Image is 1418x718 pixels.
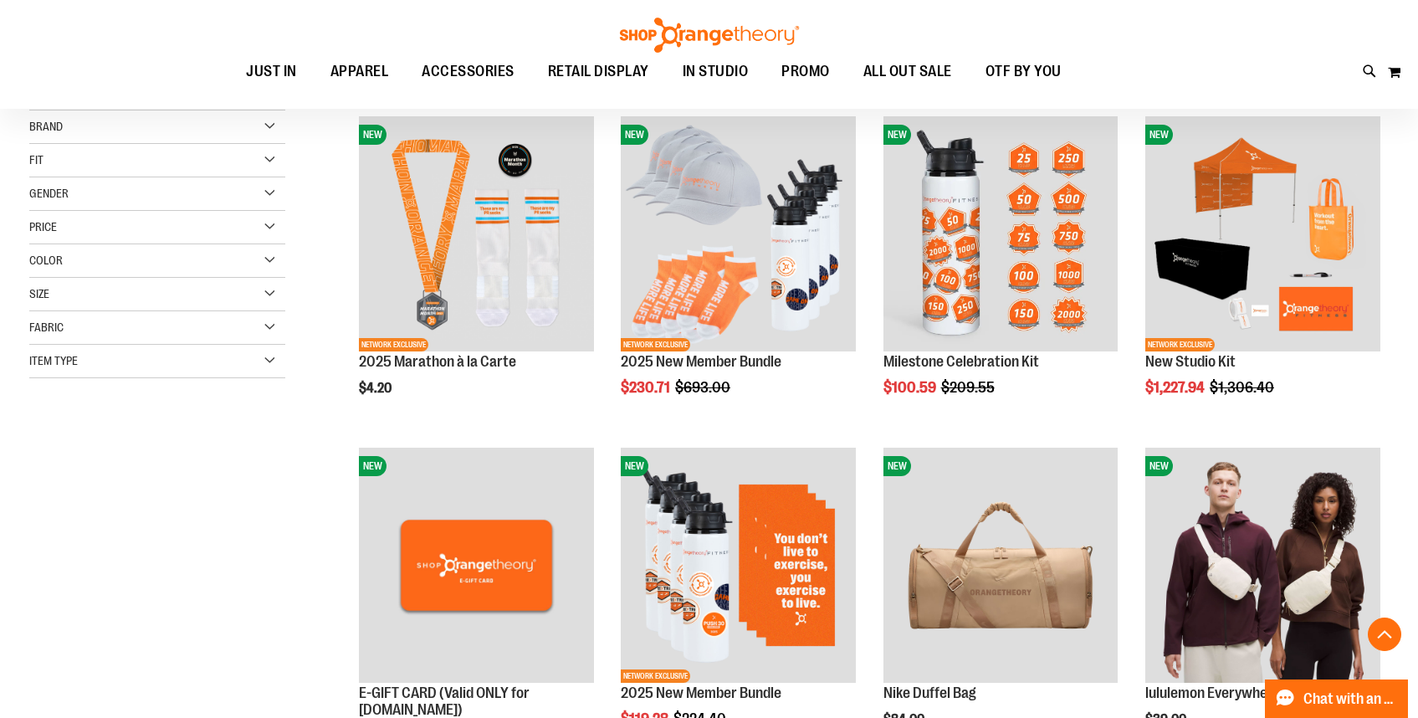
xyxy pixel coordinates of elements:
[621,669,690,683] span: NETWORK EXCLUSIVE
[359,125,386,145] span: NEW
[883,448,1119,685] a: Nike Duffel BagNEW
[863,53,952,90] span: ALL OUT SALE
[29,153,44,167] span: Fit
[246,53,297,90] span: JUST IN
[883,448,1119,683] img: Nike Duffel Bag
[985,53,1062,90] span: OTF BY YOU
[621,353,781,370] a: 2025 New Member Bundle
[1145,448,1380,685] a: lululemon Everywhere Belt Bag - LargeNEW
[1145,353,1236,370] a: New Studio Kit
[359,456,386,476] span: NEW
[621,338,690,351] span: NETWORK EXCLUSIVE
[1145,448,1380,683] img: lululemon Everywhere Belt Bag - Large
[29,187,69,200] span: Gender
[359,353,516,370] a: 2025 Marathon à la Carte
[1303,691,1398,707] span: Chat with an Expert
[1145,379,1207,396] span: $1,227.94
[883,456,911,476] span: NEW
[621,456,648,476] span: NEW
[621,448,856,685] a: 2025 New Member BundleNEWNETWORK EXCLUSIVE
[29,354,78,367] span: Item Type
[1145,685,1380,701] a: lululemon Everywhere Belt Bag - Large
[612,108,864,438] div: product
[621,379,673,396] span: $230.71
[1265,680,1409,718] button: Chat with an Expert
[330,53,389,90] span: APPAREL
[359,448,594,683] img: E-GIFT CARD (Valid ONLY for ShopOrangetheory.com)
[621,685,781,701] a: 2025 New Member Bundle
[883,116,1119,351] img: Milestone Celebration Kit
[781,53,830,90] span: PROMO
[621,116,856,354] a: 2025 New Member BundleNEWNETWORK EXCLUSIVE
[29,254,63,267] span: Color
[621,125,648,145] span: NEW
[617,18,801,53] img: Shop Orangetheory
[1210,379,1277,396] span: $1,306.40
[29,120,63,133] span: Brand
[351,108,602,438] div: product
[883,685,976,701] a: Nike Duffel Bag
[1145,116,1380,351] img: New Studio Kit
[359,381,394,396] span: $4.20
[29,220,57,233] span: Price
[359,685,530,718] a: E-GIFT CARD (Valid ONLY for [DOMAIN_NAME])
[675,379,733,396] span: $693.00
[883,379,939,396] span: $100.59
[29,321,64,334] span: Fabric
[1145,116,1380,354] a: New Studio KitNEWNETWORK EXCLUSIVE
[359,116,594,351] img: 2025 Marathon à la Carte
[621,116,856,351] img: 2025 New Member Bundle
[683,53,749,90] span: IN STUDIO
[1145,125,1173,145] span: NEW
[548,53,649,90] span: RETAIL DISPLAY
[883,125,911,145] span: NEW
[359,116,594,354] a: 2025 Marathon à la CarteNEWNETWORK EXCLUSIVE
[1145,338,1215,351] span: NETWORK EXCLUSIVE
[883,116,1119,354] a: Milestone Celebration KitNEW
[359,448,594,685] a: E-GIFT CARD (Valid ONLY for ShopOrangetheory.com)NEW
[621,448,856,683] img: 2025 New Member Bundle
[359,338,428,351] span: NETWORK EXCLUSIVE
[883,353,1039,370] a: Milestone Celebration Kit
[875,108,1127,438] div: product
[1145,456,1173,476] span: NEW
[422,53,514,90] span: ACCESSORIES
[1137,108,1389,438] div: product
[29,287,49,300] span: Size
[941,379,997,396] span: $209.55
[1368,618,1401,651] button: Back To Top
